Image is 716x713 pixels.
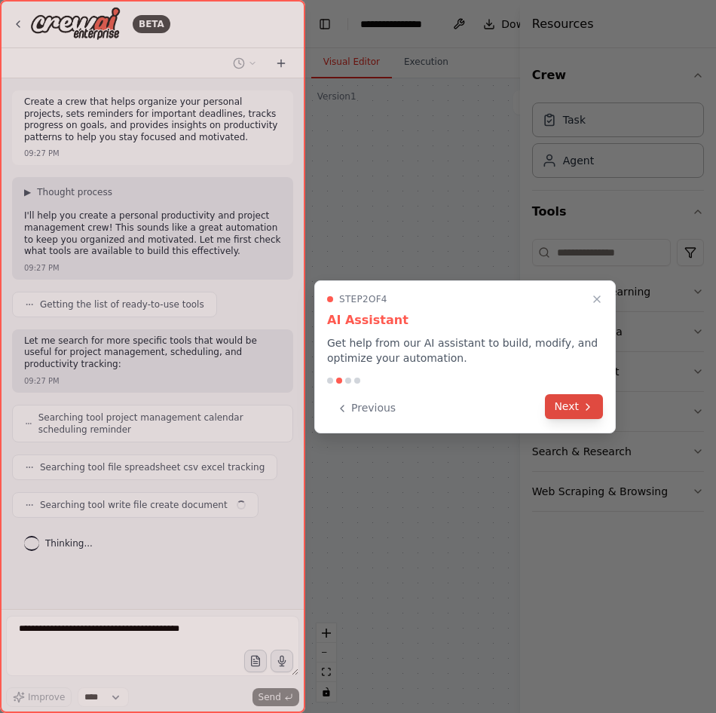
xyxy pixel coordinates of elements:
[314,14,335,35] button: Hide left sidebar
[339,293,387,305] span: Step 2 of 4
[588,290,606,308] button: Close walkthrough
[545,394,603,419] button: Next
[327,335,603,366] p: Get help from our AI assistant to build, modify, and optimize your automation.
[327,311,603,329] h3: AI Assistant
[327,396,405,421] button: Previous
